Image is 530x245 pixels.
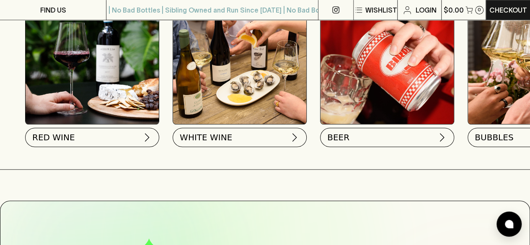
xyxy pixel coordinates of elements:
button: WHITE WINE [173,128,307,147]
span: BEER [327,132,349,143]
img: chevron-right.svg [142,132,152,142]
p: FIND US [40,5,66,15]
img: chevron-right.svg [290,132,300,142]
p: $0.00 [444,5,464,15]
p: Wishlist [365,5,397,15]
p: Checkout [489,5,527,15]
p: Login [416,5,437,15]
span: WHITE WINE [180,132,232,143]
span: BUBBLES [475,132,513,143]
img: bubble-icon [505,220,513,228]
button: BEER [320,128,454,147]
p: 0 [478,8,481,12]
button: RED WINE [25,128,159,147]
span: RED WINE [32,132,75,143]
img: chevron-right.svg [437,132,447,142]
